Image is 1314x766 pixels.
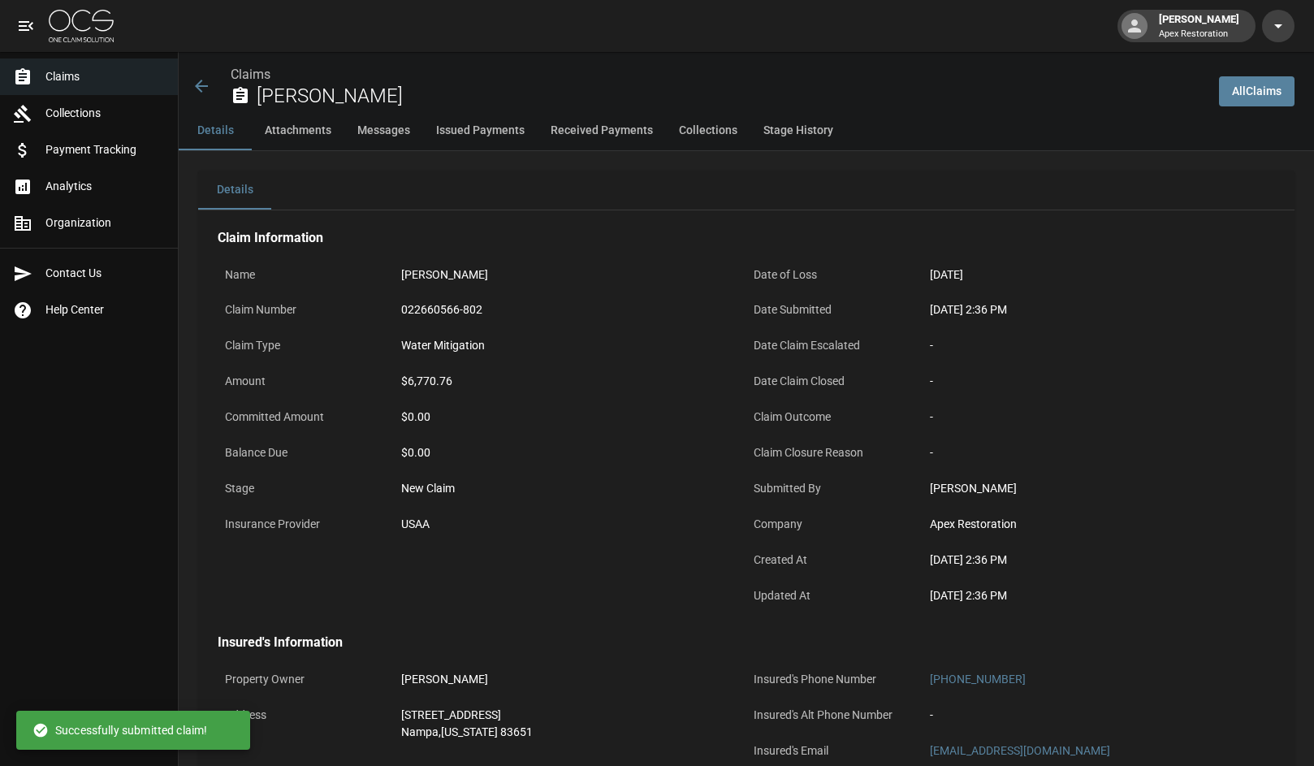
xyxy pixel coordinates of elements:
[252,111,344,150] button: Attachments
[930,587,1268,604] div: [DATE] 2:36 PM
[746,544,923,576] p: Created At
[746,664,923,695] p: Insured's Phone Number
[746,509,923,540] p: Company
[1159,28,1239,41] p: Apex Restoration
[750,111,846,150] button: Stage History
[45,178,165,195] span: Analytics
[257,84,1206,108] h2: [PERSON_NAME]
[746,473,923,504] p: Submitted By
[218,437,394,469] p: Balance Due
[930,707,933,724] div: -
[218,330,394,361] p: Claim Type
[1152,11,1246,41] div: [PERSON_NAME]
[218,473,394,504] p: Stage
[218,401,394,433] p: Committed Amount
[666,111,750,150] button: Collections
[746,366,923,397] p: Date Claim Closed
[401,707,533,724] div: [STREET_ADDRESS]
[218,509,394,540] p: Insurance Provider
[218,230,1275,246] h4: Claim Information
[401,724,533,741] div: Nampa , [US_STATE] 83651
[401,671,488,688] div: [PERSON_NAME]
[218,259,394,291] p: Name
[930,744,1110,757] a: [EMAIL_ADDRESS][DOMAIN_NAME]
[401,480,739,497] div: New Claim
[401,301,482,318] div: 022660566-802
[746,259,923,291] p: Date of Loss
[746,580,923,612] p: Updated At
[198,171,271,210] button: Details
[198,171,1295,210] div: details tabs
[746,699,923,731] p: Insured's Alt Phone Number
[231,65,1206,84] nav: breadcrumb
[401,409,739,426] div: $0.00
[930,673,1026,686] a: [PHONE_NUMBER]
[1219,76,1295,106] a: AllClaims
[10,10,42,42] button: open drawer
[45,141,165,158] span: Payment Tracking
[231,67,270,82] a: Claims
[45,265,165,282] span: Contact Us
[930,337,1268,354] div: -
[930,266,963,283] div: [DATE]
[746,437,923,469] p: Claim Closure Reason
[45,68,165,85] span: Claims
[930,552,1268,569] div: [DATE] 2:36 PM
[423,111,538,150] button: Issued Payments
[401,516,430,533] div: USAA
[218,664,394,695] p: Property Owner
[218,699,394,731] p: Address
[746,294,923,326] p: Date Submitted
[930,409,1268,426] div: -
[45,301,165,318] span: Help Center
[218,366,394,397] p: Amount
[49,10,114,42] img: ocs-logo-white-transparent.png
[45,214,165,232] span: Organization
[930,301,1268,318] div: [DATE] 2:36 PM
[401,444,739,461] div: $0.00
[746,330,923,361] p: Date Claim Escalated
[179,111,1314,150] div: anchor tabs
[930,516,1268,533] div: Apex Restoration
[179,111,252,150] button: Details
[930,373,1268,390] div: -
[32,716,207,745] div: Successfully submitted claim!
[930,480,1268,497] div: [PERSON_NAME]
[218,294,394,326] p: Claim Number
[746,401,923,433] p: Claim Outcome
[930,444,1268,461] div: -
[218,634,1275,651] h4: Insured's Information
[538,111,666,150] button: Received Payments
[401,266,488,283] div: [PERSON_NAME]
[401,373,452,390] div: $6,770.76
[401,337,485,354] div: Water Mitigation
[45,105,165,122] span: Collections
[344,111,423,150] button: Messages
